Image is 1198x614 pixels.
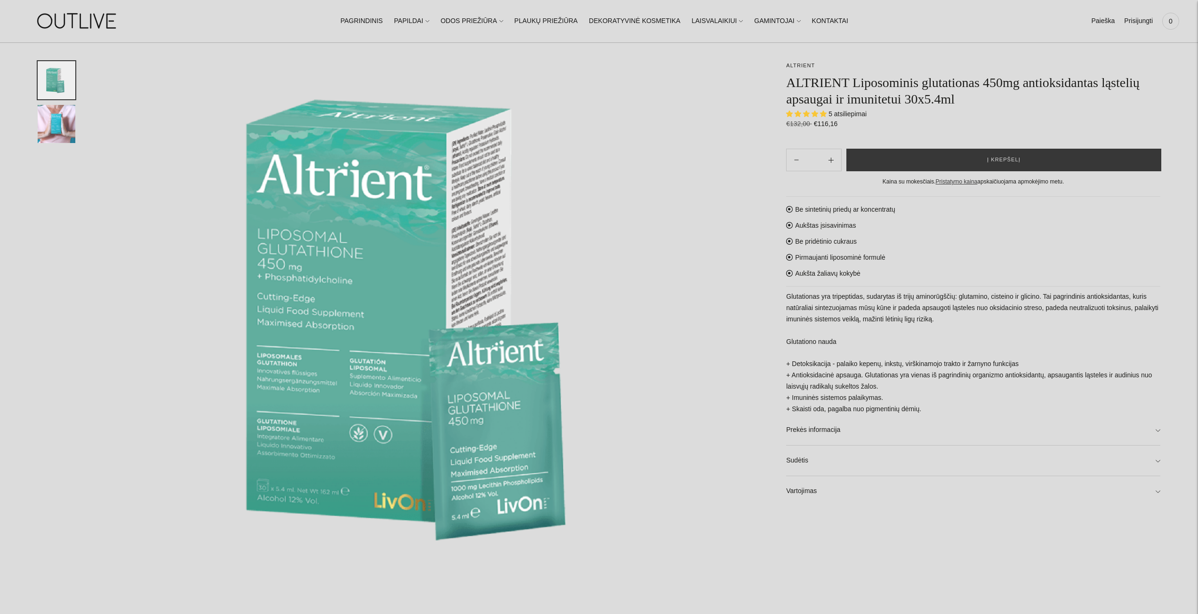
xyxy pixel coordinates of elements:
[786,196,1160,506] div: Be sintetinių priedų ar koncentratų Aukštas įsisavinimas Be pridėtinio cukraus Pirmaujanti liposo...
[1124,11,1153,32] a: Prisijungti
[38,61,75,99] button: Translation missing: en.general.accessibility.image_thumbail
[1164,15,1177,28] span: 0
[1162,11,1179,32] a: 0
[754,11,800,32] a: GAMINTOJAI
[936,178,978,185] a: Pristatymo kaina
[787,149,806,171] button: Add product quantity
[1091,11,1115,32] a: Paieška
[786,74,1160,107] h1: ALTRIENT Liposominis glutationas 450mg antioksidantas ląstelių apsaugai ir imunitetui 30x5.4ml
[19,5,137,37] img: OUTLIVE
[814,120,838,128] span: €116,16
[786,415,1160,445] a: Prekės informacija
[394,11,429,32] a: PAPILDAI
[821,149,841,171] button: Subtract product quantity
[786,446,1160,476] a: Sudėtis
[691,11,743,32] a: LAISVALAIKIUI
[987,155,1021,165] span: Į krepšelį
[786,110,828,118] span: 5.00 stars
[515,11,578,32] a: PLAUKŲ PRIEŽIŪRA
[786,120,812,128] s: €132,00
[441,11,503,32] a: ODOS PRIEŽIŪRA
[812,11,848,32] a: KONTAKTAI
[786,177,1160,187] div: Kaina su mokesčiais. apskaičiuojama apmokėjimo metu.
[828,110,867,118] span: 5 atsiliepimai
[786,476,1160,506] a: Vartojimas
[846,149,1161,171] button: Į krepšelį
[38,105,75,143] button: Translation missing: en.general.accessibility.image_thumbail
[786,63,815,68] a: ALTRIENT
[589,11,680,32] a: DEKORATYVINĖ KOSMETIKA
[340,11,383,32] a: PAGRINDINIS
[807,153,821,167] input: Product quantity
